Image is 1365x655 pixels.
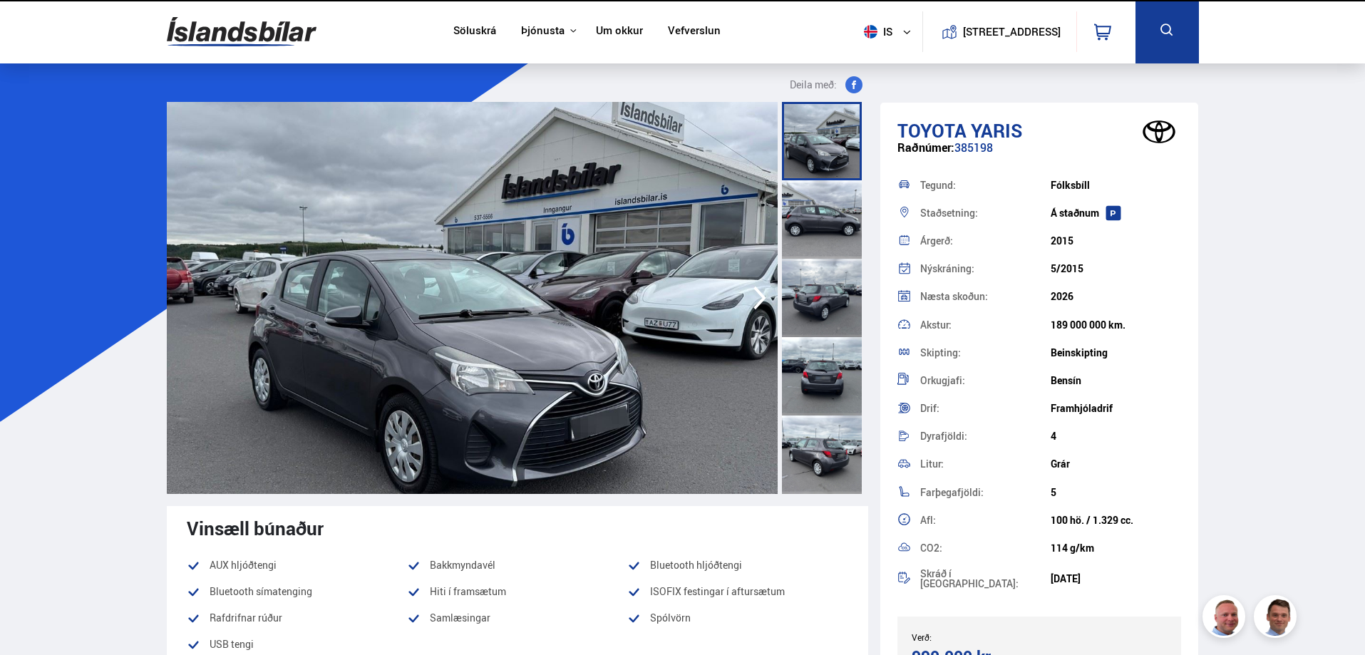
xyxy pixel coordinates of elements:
span: Toyota [897,118,967,143]
div: CO2: [920,543,1051,553]
div: 2026 [1051,291,1181,302]
div: Staðsetning: [920,208,1051,218]
img: FbJEzSuNWCJXmdc-.webp [1256,597,1299,640]
div: Bensín [1051,375,1181,386]
span: Deila með: [790,76,837,93]
li: Spólvörn [627,609,848,626]
div: Akstur: [920,320,1051,330]
img: siFngHWaQ9KaOqBr.png [1205,597,1247,640]
div: 5/2015 [1051,263,1181,274]
div: [DATE] [1051,573,1181,584]
a: Vefverslun [668,24,721,39]
li: USB tengi [187,636,407,653]
button: Deila með: [784,76,868,93]
div: Skráð í [GEOGRAPHIC_DATA]: [920,569,1051,589]
button: [STREET_ADDRESS] [969,26,1056,38]
div: Farþegafjöldi: [920,488,1051,497]
li: Bluetooth hljóðtengi [627,557,848,574]
li: AUX hljóðtengi [187,557,407,574]
div: Dyrafjöldi: [920,431,1051,441]
div: Tegund: [920,180,1051,190]
div: Nýskráning: [920,264,1051,274]
img: 3561610.jpeg [167,102,778,494]
span: Raðnúmer: [897,140,954,155]
div: 5 [1051,487,1181,498]
div: Orkugjafi: [920,376,1051,386]
li: Hiti í framsætum [407,583,627,600]
div: Vinsæll búnaður [187,517,848,539]
div: Fólksbíll [1051,180,1181,191]
div: Árgerð: [920,236,1051,246]
div: Grár [1051,458,1181,470]
div: Á staðnum [1051,207,1181,219]
div: Næsta skoðun: [920,292,1051,301]
li: Bluetooth símatenging [187,583,407,600]
a: Um okkur [596,24,643,39]
img: G0Ugv5HjCgRt.svg [167,9,316,55]
a: Söluskrá [453,24,496,39]
button: is [858,11,922,53]
div: Framhjóladrif [1051,403,1181,414]
div: 114 g/km [1051,542,1181,554]
div: 4 [1051,430,1181,442]
div: Afl: [920,515,1051,525]
li: ISOFIX festingar í aftursætum [627,583,848,600]
img: brand logo [1130,110,1188,154]
div: Verð: [912,632,1039,642]
div: 2015 [1051,235,1181,247]
div: Drif: [920,403,1051,413]
li: Samlæsingar [407,609,627,626]
span: Yaris [971,118,1022,143]
span: is [858,25,894,38]
li: Bakkmyndavél [407,557,627,574]
a: [STREET_ADDRESS] [930,11,1068,52]
img: svg+xml;base64,PHN2ZyB4bWxucz0iaHR0cDovL3d3dy53My5vcmcvMjAwMC9zdmciIHdpZHRoPSI1MTIiIGhlaWdodD0iNT... [864,25,877,38]
div: Beinskipting [1051,347,1181,359]
div: 189 000 000 km. [1051,319,1181,331]
div: Skipting: [920,348,1051,358]
div: Litur: [920,459,1051,469]
div: 385198 [897,141,1182,169]
div: 100 hö. / 1.329 cc. [1051,515,1181,526]
li: Rafdrifnar rúður [187,609,407,626]
button: Þjónusta [521,24,565,38]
